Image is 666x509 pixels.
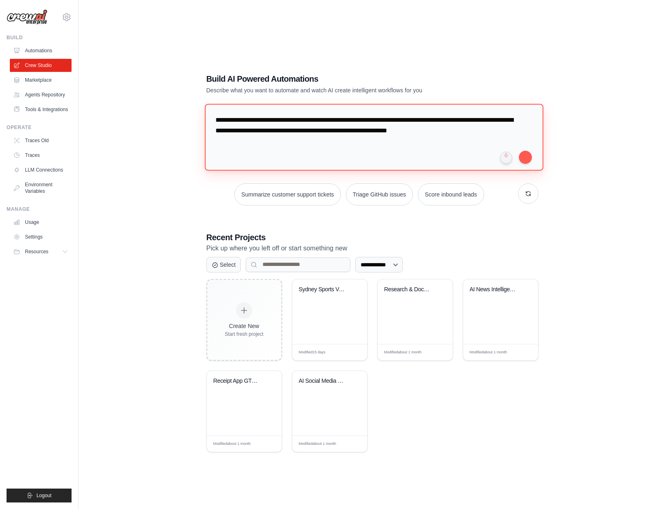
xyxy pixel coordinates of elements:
a: Settings [10,230,72,243]
button: Resources [10,245,72,258]
button: Click to speak your automation idea [500,152,512,164]
button: Triage GitHub issues [346,183,413,205]
div: Operate [7,124,72,131]
a: Crew Studio [10,59,72,72]
div: Create New [225,322,264,330]
a: Automations [10,44,72,57]
span: Modified about 1 month [384,350,422,355]
a: Traces [10,149,72,162]
div: AI Social Media Manager [299,377,348,385]
a: Marketplace [10,74,72,87]
button: Logout [7,489,72,502]
div: Manage [7,206,72,212]
div: Sydney Sports Venue Directory Builder [299,286,348,293]
span: Edit [518,349,525,355]
button: Get new suggestions [518,183,538,204]
img: Logo [7,9,47,25]
span: Edit [348,441,354,447]
div: Research & Documentation Crew [384,286,434,293]
span: Logout [36,492,52,499]
iframe: Chat Widget [625,470,666,509]
div: Build [7,34,72,41]
h3: Recent Projects [206,232,538,243]
a: Traces Old [10,134,72,147]
a: Agents Repository [10,88,72,101]
div: Start fresh project [225,331,264,337]
p: Describe what you want to automate and watch AI create intelligent workflows for you [206,86,481,94]
span: Edit [348,349,354,355]
a: Environment Variables [10,178,72,198]
span: Resources [25,248,48,255]
span: Modified about 1 month [470,350,507,355]
button: Summarize customer support tickets [234,183,341,205]
a: Tools & Integrations [10,103,72,116]
h1: Build AI Powered Automations [206,73,481,85]
span: Modified about 1 month [299,441,336,447]
div: AI News Intelligence Dashboard [470,286,519,293]
span: Edit [262,441,269,447]
button: Score inbound leads [418,183,484,205]
span: Modified about 1 month [213,441,251,447]
a: Usage [10,216,72,229]
button: Select [206,257,241,272]
a: LLM Connections [10,163,72,176]
p: Pick up where you left off or start something new [206,243,538,254]
span: Modified 15 days [299,350,326,355]
span: Edit [433,349,440,355]
div: Receipt App GTM Research & Strategy [213,377,263,385]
